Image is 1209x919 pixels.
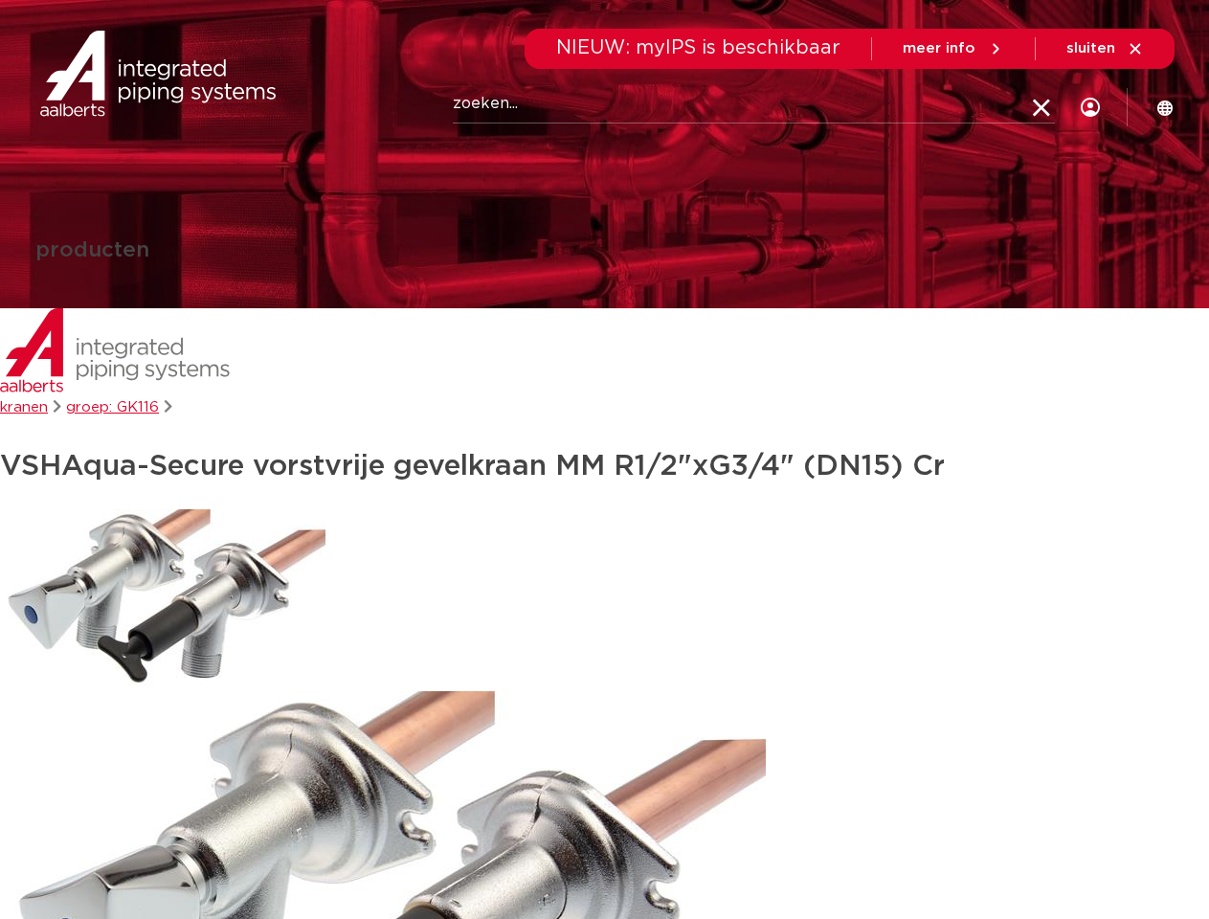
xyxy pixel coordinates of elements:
span: NIEUW: myIPS is beschikbaar [556,38,840,57]
h1: producten [35,240,149,262]
a: meer info [903,40,1004,57]
a: groep: GK116 [66,400,159,415]
a: sluiten [1066,40,1144,57]
input: zoeken... [453,85,1055,123]
span: sluiten [1066,41,1115,56]
span: meer info [903,41,975,56]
